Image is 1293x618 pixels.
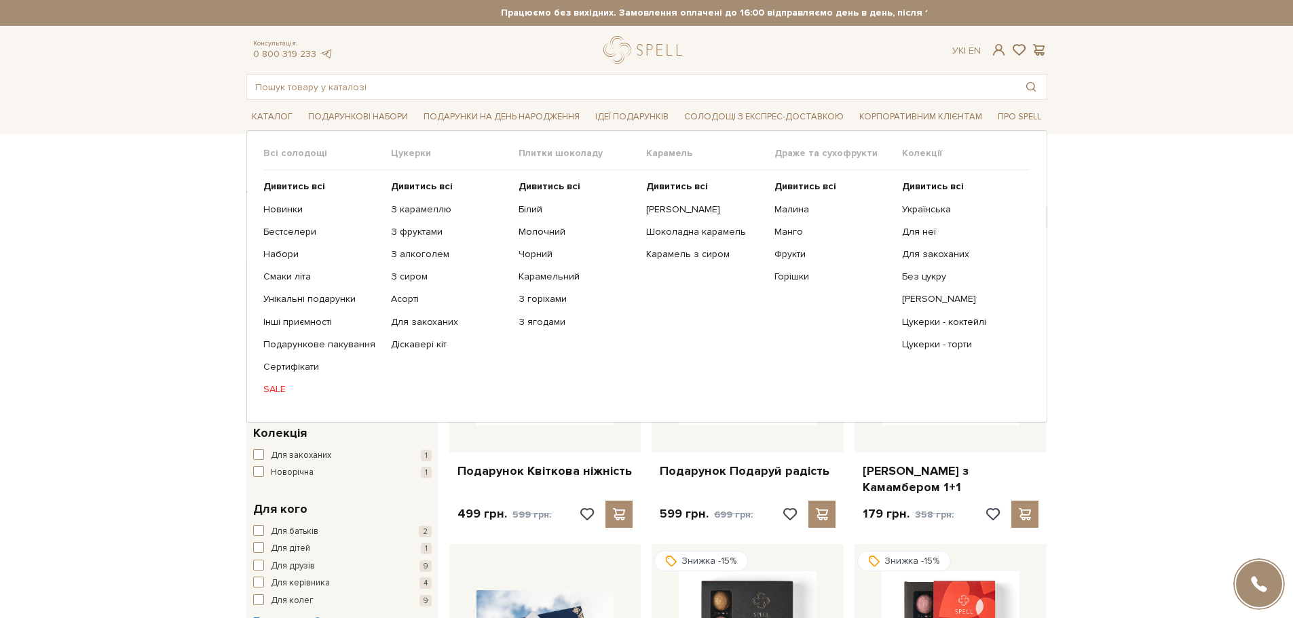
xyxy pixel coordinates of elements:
span: Цукерки [391,147,519,159]
a: Інші приємності [263,316,381,328]
span: 4 [419,577,432,589]
span: Ідеї подарунків [590,107,674,128]
strong: Працюємо без вихідних. Замовлення оплачені до 16:00 відправляємо день в день, після 16:00 - насту... [367,7,1167,19]
span: 2 [419,526,432,537]
span: Колекція [253,424,307,442]
span: Плитки шоколаду [519,147,646,159]
a: Дивитись всі [519,180,636,193]
button: Для батьків 2 [253,525,432,539]
span: 9 [419,560,432,572]
a: З алкоголем [391,248,508,260]
b: Дивитись всі [646,180,708,192]
a: Асорті [391,293,508,305]
a: Подарунок Квіткова ніжність [457,463,633,479]
span: Для закоханих [271,449,331,463]
b: Дивитись всі [519,180,580,192]
a: З ягодами [519,316,636,328]
span: 9 [419,595,432,606]
span: Новорічна [271,466,314,480]
a: Унікальні подарунки [263,293,381,305]
input: Пошук товару у каталозі [247,75,1015,99]
a: [PERSON_NAME] [902,293,1019,305]
div: Каталог [246,130,1047,423]
a: Шоколадна карамель [646,226,764,238]
span: 1 [421,543,432,554]
a: З карамеллю [391,204,508,216]
span: Колекції [902,147,1030,159]
div: Знижка -15% [857,551,951,571]
b: Дивитись всі [263,180,325,192]
span: Для батьків [271,525,318,539]
a: Фрукти [774,248,892,260]
button: Для дітей 1 [253,542,432,556]
b: Дивитись всі [774,180,836,192]
a: En [969,45,981,56]
a: Українська [902,204,1019,216]
a: Дивитись всі [391,180,508,193]
p: 499 грн. [457,506,552,522]
p: 179 грн. [863,506,954,522]
span: 699 грн. [714,509,753,520]
span: Консультація: [253,39,333,48]
a: Білий [519,204,636,216]
button: Новорічна 1 [253,466,432,480]
a: Для закоханих [902,248,1019,260]
div: Ук [952,45,981,57]
span: Карамель [646,147,774,159]
button: Пошук товару у каталозі [1015,75,1047,99]
span: | [964,45,966,56]
b: Дивитись всі [391,180,453,192]
a: Подарункове пакування [263,339,381,351]
a: Солодощі з експрес-доставкою [679,105,849,128]
a: Діскавері кіт [391,339,508,351]
span: 358 грн. [915,509,954,520]
a: Дивитись всі [646,180,764,193]
a: Дивитись всі [263,180,381,193]
a: Чорний [519,248,636,260]
span: Для друзів [271,560,315,573]
a: Набори [263,248,381,260]
a: [PERSON_NAME] [646,204,764,216]
span: Каталог [246,107,298,128]
a: [PERSON_NAME] з Камамбером 1+1 [863,463,1038,495]
div: Знижка -15% [654,551,748,571]
a: Для закоханих [391,316,508,328]
a: З горіхами [519,293,636,305]
a: Смаки літа [263,271,381,283]
button: Для друзів 9 [253,560,432,573]
a: Бестселери [263,226,381,238]
span: 1 [421,450,432,461]
span: Для колег [271,594,314,608]
a: Корпоративним клієнтам [854,105,988,128]
a: Цукерки - коктейлі [902,316,1019,328]
b: Дивитись всі [902,180,964,192]
a: Сертифікати [263,361,381,373]
p: 599 грн. [660,506,753,522]
a: SALE [263,383,381,395]
a: telegram [320,48,333,60]
span: Для дітей [271,542,310,556]
span: Драже та сухофрукти [774,147,902,159]
a: Новинки [263,204,381,216]
a: Горішки [774,271,892,283]
span: 1 [421,467,432,478]
button: Для колег 9 [253,594,432,608]
a: Малина [774,204,892,216]
a: Карамель з сиром [646,248,764,260]
a: З сиром [391,271,508,283]
span: Для кого [253,500,307,518]
a: З фруктами [391,226,508,238]
a: Цукерки - торти [902,339,1019,351]
button: Для керівника 4 [253,577,432,590]
a: Дивитись всі [902,180,1019,193]
span: Подарунки на День народження [418,107,585,128]
span: Для керівника [271,577,330,590]
a: Молочний [519,226,636,238]
a: Подарунок Подаруй радість [660,463,836,479]
a: Без цукру [902,271,1019,283]
span: 599 грн. [512,509,552,520]
a: Дивитись всі [774,180,892,193]
a: Карамельний [519,271,636,283]
a: Манго [774,226,892,238]
span: Всі солодощі [263,147,391,159]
